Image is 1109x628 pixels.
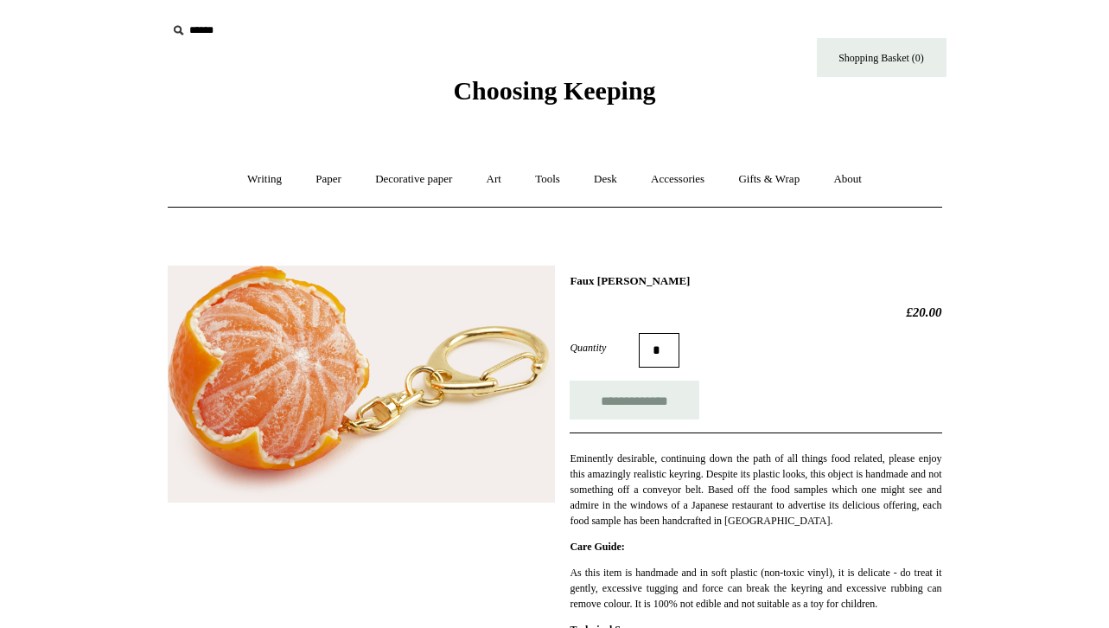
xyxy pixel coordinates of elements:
[817,38,946,77] a: Shopping Basket (0)
[723,157,815,202] a: Gifts & Wrap
[471,157,517,202] a: Art
[635,157,720,202] a: Accessories
[360,157,468,202] a: Decorative paper
[578,157,633,202] a: Desk
[300,157,357,202] a: Paper
[232,157,297,202] a: Writing
[570,340,639,356] label: Quantity
[519,157,576,202] a: Tools
[570,274,941,288] h1: Faux [PERSON_NAME]
[570,565,941,612] p: As this item is handmade and in soft plastic (non-toxic vinyl), it is delicate - do treat it gent...
[453,76,655,105] span: Choosing Keeping
[818,157,877,202] a: About
[453,90,655,102] a: Choosing Keeping
[570,541,624,553] strong: Care Guide:
[570,451,941,529] p: Eminently desirable, continuing down the path of all things food related, please enjoy this amazi...
[168,266,555,503] img: Faux Clementine Keyring
[570,304,941,320] h2: £20.00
